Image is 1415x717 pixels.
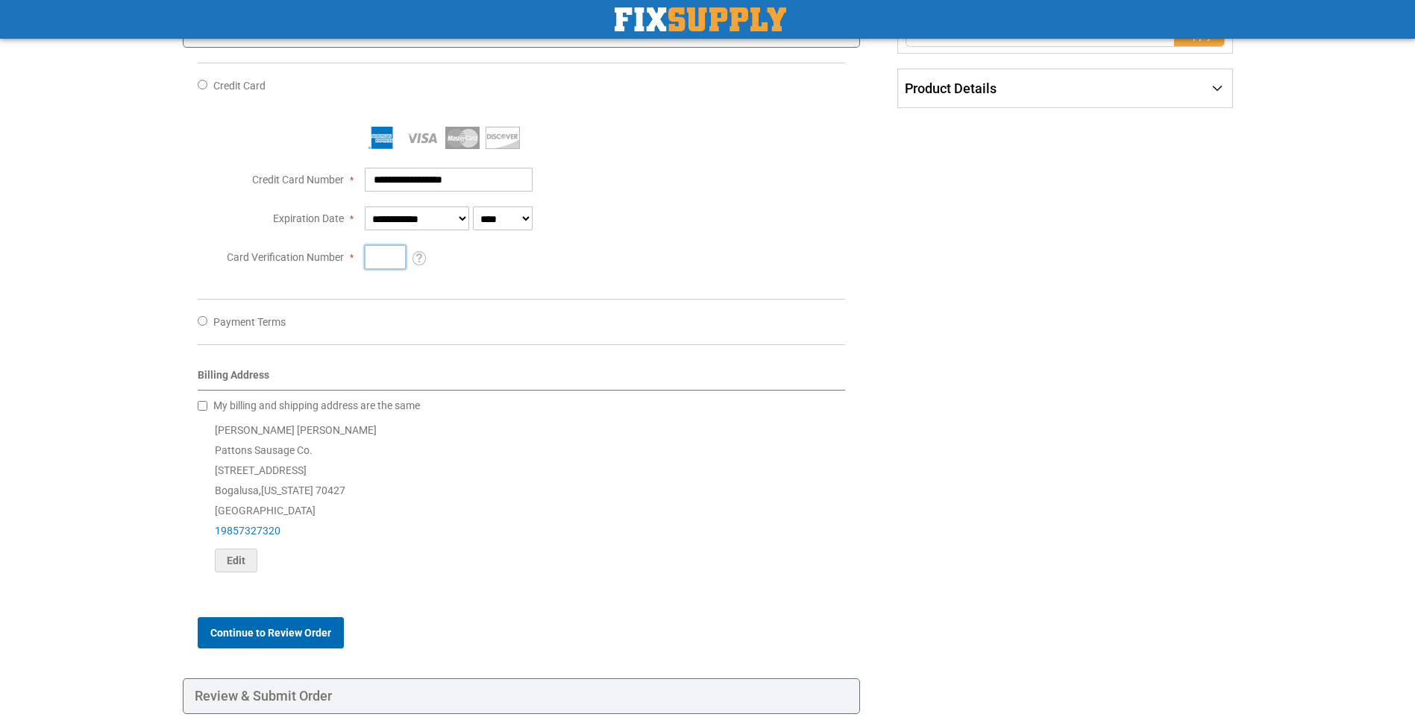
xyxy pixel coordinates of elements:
[486,127,520,149] img: Discover
[213,316,286,328] span: Payment Terms
[405,127,439,149] img: Visa
[252,174,344,186] span: Credit Card Number
[198,420,846,572] div: [PERSON_NAME] [PERSON_NAME] Pattons Sausage Co. [STREET_ADDRESS] Bogalusa , 70427 [GEOGRAPHIC_DATA]
[273,212,344,224] span: Expiration Date
[198,617,344,648] button: Continue to Review Order
[213,399,420,411] span: My billing and shipping address are the same
[445,127,480,149] img: MasterCard
[210,627,331,639] span: Continue to Review Order
[227,555,245,566] span: Edit
[213,80,266,92] span: Credit Card
[905,80,997,96] span: Product Details
[615,7,786,31] img: Fix Industrial Supply
[183,678,861,714] div: Review & Submit Order
[215,525,280,537] a: 19857327320
[261,484,313,496] span: [US_STATE]
[198,367,846,391] div: Billing Address
[615,7,786,31] a: store logo
[365,127,399,149] img: American Express
[215,549,257,572] button: Edit
[227,251,344,263] span: Card Verification Number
